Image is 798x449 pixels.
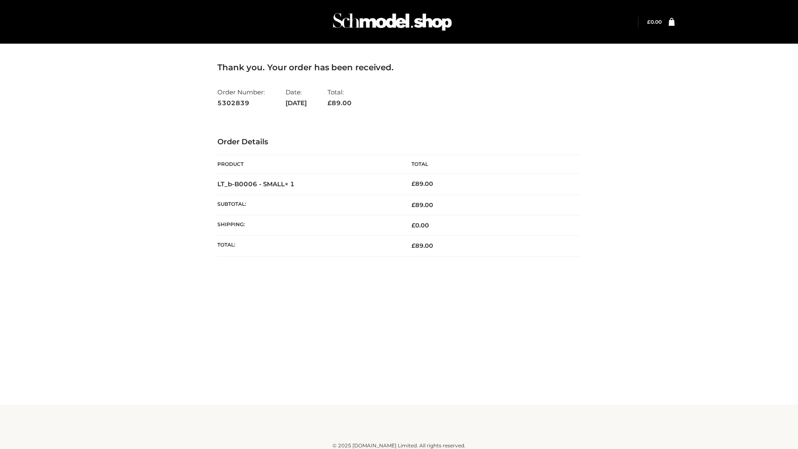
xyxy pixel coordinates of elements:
span: £ [411,242,415,249]
span: £ [647,19,650,25]
h3: Order Details [217,138,581,147]
bdi: 0.00 [647,19,662,25]
th: Product [217,155,399,174]
a: £0.00 [647,19,662,25]
strong: LT_b-B0006 - SMALL [217,180,295,188]
bdi: 0.00 [411,222,429,229]
span: 89.00 [328,99,352,107]
h3: Thank you. Your order has been received. [217,62,581,72]
li: Order Number: [217,85,265,110]
th: Subtotal: [217,195,399,215]
span: £ [411,201,415,209]
strong: [DATE] [286,98,307,109]
li: Date: [286,85,307,110]
span: £ [328,99,332,107]
span: £ [411,180,415,187]
span: £ [411,222,415,229]
span: 89.00 [411,242,433,249]
th: Shipping: [217,215,399,236]
th: Total [399,155,581,174]
strong: × 1 [285,180,295,188]
img: Schmodel Admin 964 [330,5,455,38]
strong: 5302839 [217,98,265,109]
span: 89.00 [411,201,433,209]
bdi: 89.00 [411,180,433,187]
th: Total: [217,236,399,256]
li: Total: [328,85,352,110]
